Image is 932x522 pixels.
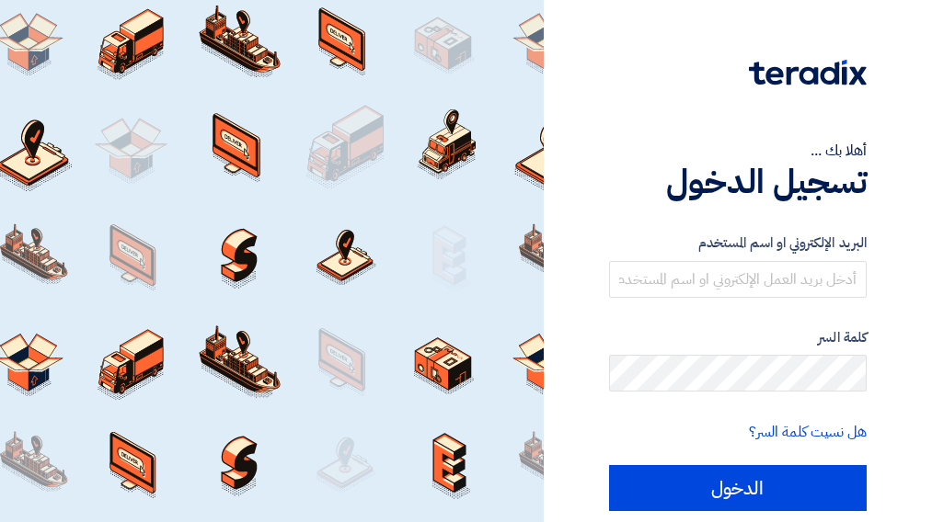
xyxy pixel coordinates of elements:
[749,421,867,443] a: هل نسيت كلمة السر؟
[609,327,867,348] label: كلمة السر
[609,140,867,162] div: أهلا بك ...
[609,261,867,298] input: أدخل بريد العمل الإلكتروني او اسم المستخدم الخاص بك ...
[609,162,867,202] h1: تسجيل الدخول
[609,233,867,254] label: البريد الإلكتروني او اسم المستخدم
[609,465,867,511] input: الدخول
[749,60,867,85] img: Teradix logo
